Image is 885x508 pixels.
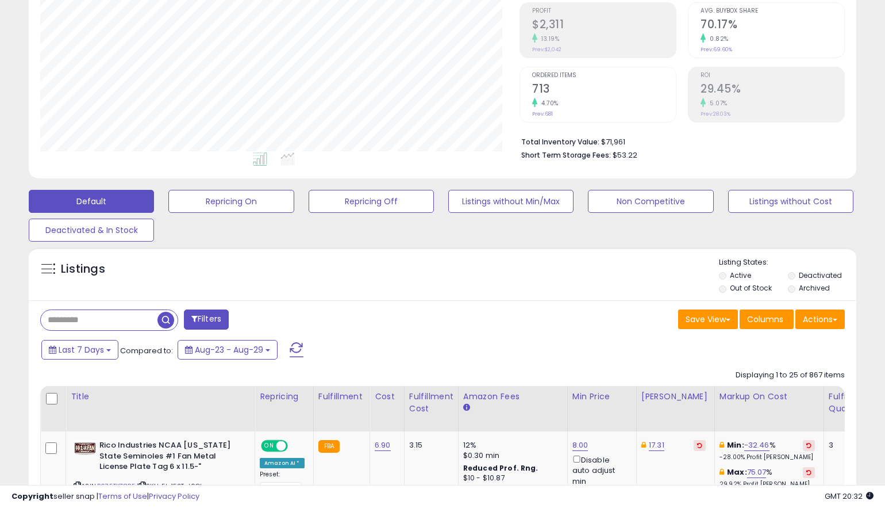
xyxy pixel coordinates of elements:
span: Compared to: [120,345,173,356]
th: The percentage added to the cost of goods (COGS) that forms the calculator for Min & Max prices. [714,386,824,431]
b: Total Inventory Value: [521,137,599,147]
button: Columns [740,310,794,329]
a: 75.07 [747,467,767,478]
li: $71,961 [521,134,836,148]
h2: 713 [532,82,676,98]
b: Short Term Storage Fees: [521,150,611,160]
h5: Listings [61,261,105,277]
button: Repricing Off [309,190,434,213]
small: 4.70% [537,99,559,108]
span: Last 7 Days [59,344,104,356]
b: Reduced Prof. Rng. [463,463,538,473]
div: Markup on Cost [719,391,819,403]
small: 0.82% [706,35,729,43]
button: Aug-23 - Aug-29 [178,340,278,360]
button: Default [29,190,154,213]
div: Cost [375,391,399,403]
h2: 29.45% [701,82,844,98]
button: Deactivated & In Stock [29,219,154,242]
small: Prev: 681 [532,110,553,117]
label: Out of Stock [730,283,772,293]
div: % [719,440,815,461]
b: Min: [727,440,744,450]
a: 8.00 [572,440,588,451]
small: Prev: 28.03% [701,110,730,117]
span: OFF [286,441,305,451]
div: Fulfillment Cost [409,391,453,415]
div: % [719,467,815,488]
div: 3.15 [409,440,449,450]
p: Listing States: [719,257,856,268]
span: ON [262,441,276,451]
a: -32.46 [744,440,769,451]
button: Listings without Cost [728,190,853,213]
div: seller snap | | [11,491,199,502]
div: Disable auto adjust min [572,453,628,487]
span: ROI [701,72,844,79]
small: Prev: 69.60% [701,46,732,53]
a: Terms of Use [98,491,147,502]
button: Filters [184,310,229,330]
label: Active [730,270,751,280]
div: Fulfillment [318,391,365,403]
div: $10 - $10.87 [463,473,559,483]
span: Ordered Items [532,72,676,79]
div: Amazon AI * [260,458,305,468]
a: Privacy Policy [149,491,199,502]
b: Max: [727,467,747,478]
div: [PERSON_NAME] [641,391,710,403]
button: Non Competitive [588,190,713,213]
div: Min Price [572,391,632,403]
small: 13.19% [537,35,559,43]
span: Profit [532,8,676,14]
a: 17.31 [649,440,664,451]
div: $0.30 min [463,450,559,461]
span: $53.22 [613,150,637,161]
span: Aug-23 - Aug-29 [195,344,263,356]
small: 5.07% [706,99,728,108]
h2: 70.17% [701,18,844,33]
div: Displaying 1 to 25 of 867 items [736,370,845,381]
span: 2025-09-6 20:32 GMT [825,491,874,502]
div: Repricing [260,391,309,403]
button: Last 7 Days [41,340,118,360]
small: Amazon Fees. [463,403,470,413]
small: Prev: $2,042 [532,46,561,53]
button: Repricing On [168,190,294,213]
div: Amazon Fees [463,391,563,403]
img: 415txFIR0uL._SL40_.jpg [74,440,97,456]
small: FBA [318,440,340,453]
span: Avg. Buybox Share [701,8,844,14]
button: Actions [795,310,845,329]
button: Save View [678,310,738,329]
button: Listings without Min/Max [448,190,574,213]
div: Fulfillable Quantity [829,391,868,415]
label: Archived [799,283,830,293]
div: Preset: [260,471,305,496]
strong: Copyright [11,491,53,502]
b: Rico Industries NCAA [US_STATE] State Seminoles #1 Fan Metal License Plate Tag 6 x 11.5-" [99,440,239,475]
span: Columns [747,314,783,325]
div: 3 [829,440,864,450]
a: 6.90 [375,440,391,451]
div: Title [71,391,250,403]
label: Deactivated [799,270,842,280]
p: -28.00% Profit [PERSON_NAME] [719,453,815,461]
h2: $2,311 [532,18,676,33]
div: 12% [463,440,559,450]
